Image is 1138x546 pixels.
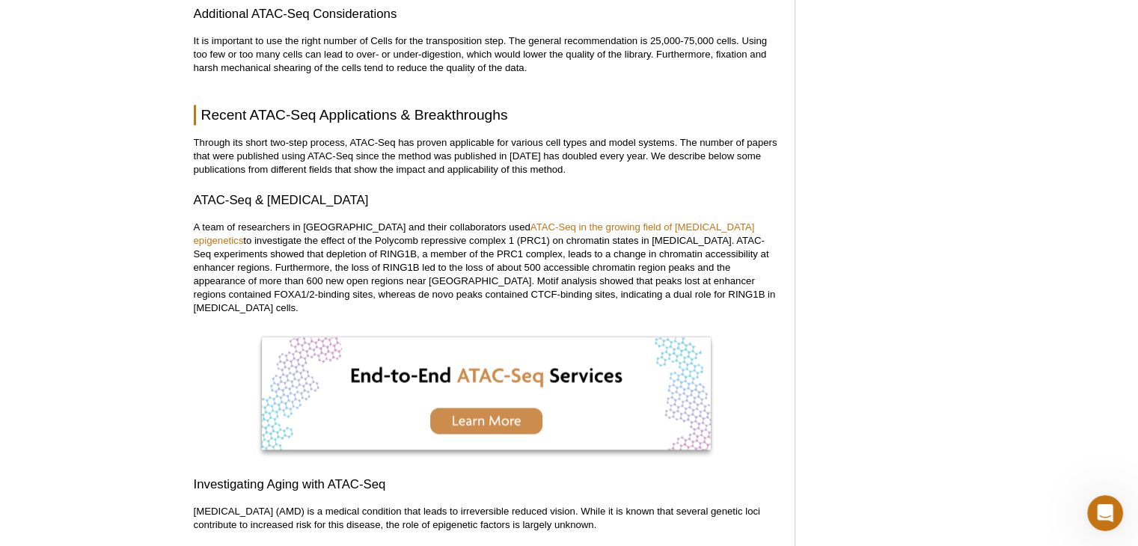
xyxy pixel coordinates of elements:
[1087,495,1123,531] iframe: Intercom live chat
[194,476,780,494] h3: Investigating Aging with ATAC-Seq
[194,505,780,532] p: [MEDICAL_DATA] (AMD) is a medical condition that leads to irreversible reduced vision. While it i...
[194,136,780,177] p: Through its short two-step process, ATAC-Seq has proven applicable for various cell types and mod...
[194,34,780,75] p: It is important to use the right number of Cells for the transposition step. The general recommen...
[194,105,780,125] h2: Recent ATAC-Seq Applications & Breakthroughs
[194,5,780,23] h3: Additional ATAC-Seq Considerations
[194,191,780,209] h3: ATAC-Seq & [MEDICAL_DATA]
[194,221,780,315] p: A team of researchers in [GEOGRAPHIC_DATA] and their collaborators used to investigate the effect...
[262,337,711,450] img: Standard ATAC-Seq services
